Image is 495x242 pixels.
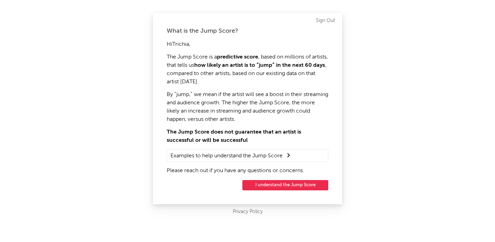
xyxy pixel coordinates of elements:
summary: Examples to help understand the Jump Score [170,151,324,160]
a: Privacy Policy [233,208,263,216]
strong: how likely an artist is to “jump” in the next 60 days [194,63,325,68]
p: Please reach out if you have any questions or concerns. [167,167,328,175]
a: Sign Out [316,17,335,25]
p: Hi Trichia , [167,40,328,49]
p: By “jump,” we mean if the artist will see a boost in their streaming and audience growth. The hig... [167,91,328,124]
div: What is the Jump Score? [167,27,328,35]
p: The Jump Score is a , based on millions of artists, that tells us , compared to other artists, ba... [167,53,328,86]
strong: The Jump Score does not guarantee that an artist is successful or will be successful [167,129,301,143]
strong: predictive score [217,54,258,60]
button: I understand the Jump Score [242,180,328,190]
